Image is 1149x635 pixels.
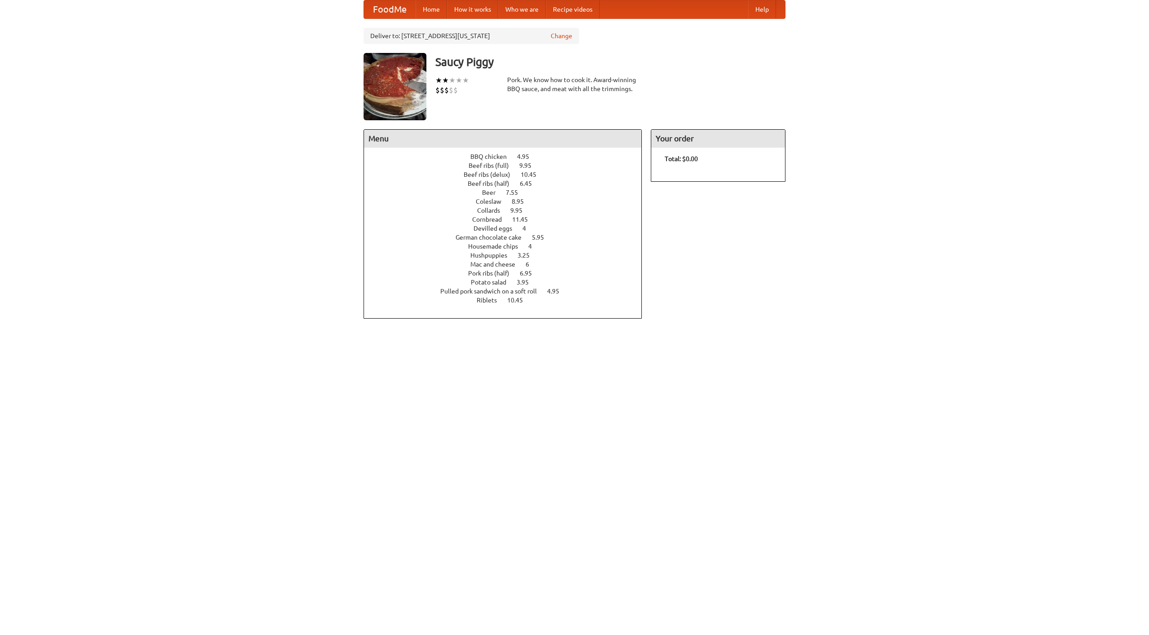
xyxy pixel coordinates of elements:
a: Riblets 10.45 [477,297,539,304]
span: Cornbread [472,216,511,223]
span: 10.45 [507,297,532,304]
a: Beef ribs (full) 9.95 [469,162,548,169]
span: 9.95 [510,207,531,214]
span: 7.55 [506,189,527,196]
a: Cornbread 11.45 [472,216,544,223]
a: Devilled eggs 4 [474,225,543,232]
a: German chocolate cake 5.95 [456,234,561,241]
span: Riblets [477,297,506,304]
span: 4 [528,243,541,250]
span: Beer [482,189,504,196]
span: 3.25 [517,252,539,259]
span: 9.95 [519,162,540,169]
b: Total: $0.00 [665,155,698,162]
span: Mac and cheese [470,261,524,268]
a: Who we are [498,0,546,18]
a: Beef ribs (half) 6.45 [468,180,548,187]
li: ★ [462,75,469,85]
li: ★ [449,75,456,85]
a: Collards 9.95 [477,207,539,214]
li: $ [444,85,449,95]
a: Potato salad 3.95 [471,279,545,286]
span: Beef ribs (full) [469,162,518,169]
li: ★ [435,75,442,85]
span: Pork ribs (half) [468,270,518,277]
a: Help [748,0,776,18]
li: $ [449,85,453,95]
h4: Your order [651,130,785,148]
a: Change [551,31,572,40]
li: $ [440,85,444,95]
a: How it works [447,0,498,18]
span: Potato salad [471,279,515,286]
div: Deliver to: [STREET_ADDRESS][US_STATE] [364,28,579,44]
a: Coleslaw 8.95 [476,198,540,205]
span: Hushpuppies [470,252,516,259]
span: BBQ chicken [470,153,516,160]
li: $ [453,85,458,95]
span: 4 [522,225,535,232]
span: 6.45 [520,180,541,187]
span: 3.95 [517,279,538,286]
span: Devilled eggs [474,225,521,232]
a: Home [416,0,447,18]
a: BBQ chicken 4.95 [470,153,546,160]
span: Beef ribs (delux) [464,171,519,178]
span: Pulled pork sandwich on a soft roll [440,288,546,295]
div: Pork. We know how to cook it. Award-winning BBQ sauce, and meat with all the trimmings. [507,75,642,93]
a: Pork ribs (half) 6.95 [468,270,548,277]
span: Collards [477,207,509,214]
span: Housemade chips [468,243,527,250]
span: Beef ribs (half) [468,180,518,187]
span: Coleslaw [476,198,510,205]
a: Pulled pork sandwich on a soft roll 4.95 [440,288,576,295]
span: 8.95 [512,198,533,205]
h3: Saucy Piggy [435,53,785,71]
li: ★ [442,75,449,85]
span: 6 [526,261,538,268]
a: Recipe videos [546,0,600,18]
h4: Menu [364,130,641,148]
img: angular.jpg [364,53,426,120]
a: FoodMe [364,0,416,18]
li: ★ [456,75,462,85]
a: Hushpuppies 3.25 [470,252,546,259]
span: 5.95 [532,234,553,241]
a: Mac and cheese 6 [470,261,546,268]
span: 6.95 [520,270,541,277]
a: Beer 7.55 [482,189,535,196]
span: 11.45 [512,216,537,223]
a: Beef ribs (delux) 10.45 [464,171,553,178]
a: Housemade chips 4 [468,243,548,250]
span: 4.95 [517,153,538,160]
span: 10.45 [521,171,545,178]
li: $ [435,85,440,95]
span: 4.95 [547,288,568,295]
span: German chocolate cake [456,234,531,241]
